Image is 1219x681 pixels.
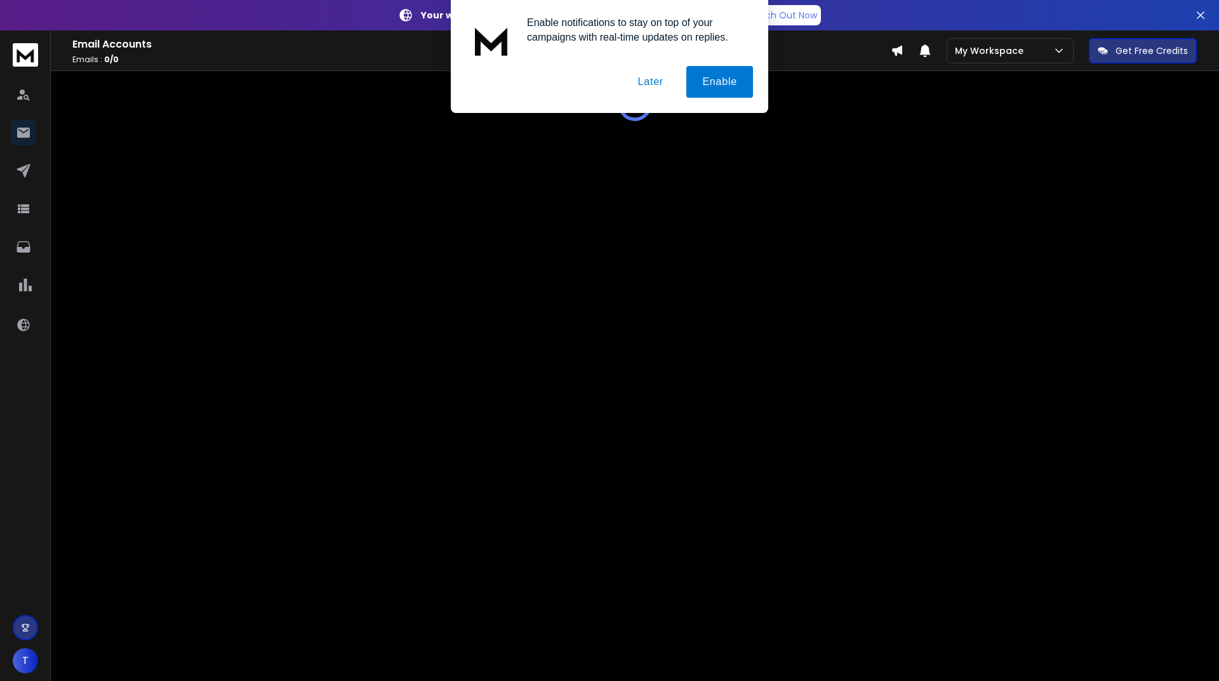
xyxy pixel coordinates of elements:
[13,648,38,673] button: T
[686,66,753,98] button: Enable
[622,66,679,98] button: Later
[517,15,753,44] div: Enable notifications to stay on top of your campaigns with real-time updates on replies.
[466,15,517,66] img: notification icon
